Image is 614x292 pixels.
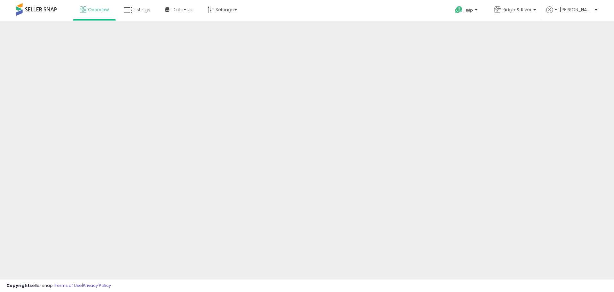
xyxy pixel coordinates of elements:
[546,6,597,21] a: Hi [PERSON_NAME]
[6,283,111,289] div: seller snap | |
[6,282,30,288] strong: Copyright
[555,6,593,13] span: Hi [PERSON_NAME]
[134,6,150,13] span: Listings
[455,6,463,14] i: Get Help
[83,282,111,288] a: Privacy Policy
[450,1,484,21] a: Help
[464,7,473,13] span: Help
[55,282,82,288] a: Terms of Use
[172,6,193,13] span: DataHub
[88,6,109,13] span: Overview
[502,6,531,13] span: Ridge & River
